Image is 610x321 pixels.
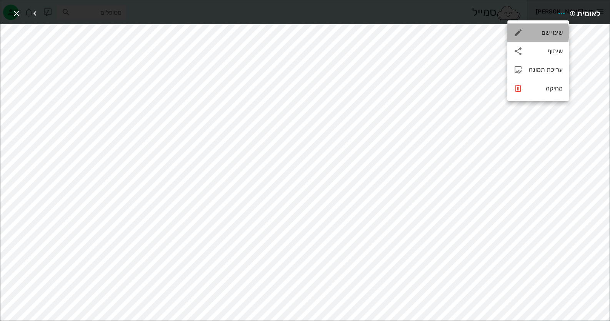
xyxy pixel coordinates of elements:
[529,29,563,36] div: שינוי שם
[507,60,569,79] div: עריכת תמונה
[529,47,563,55] div: שיתוף
[507,42,569,60] div: שיתוף
[529,66,563,73] div: עריכת תמונה
[577,7,601,20] span: לאומית
[529,85,563,92] div: מחיקה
